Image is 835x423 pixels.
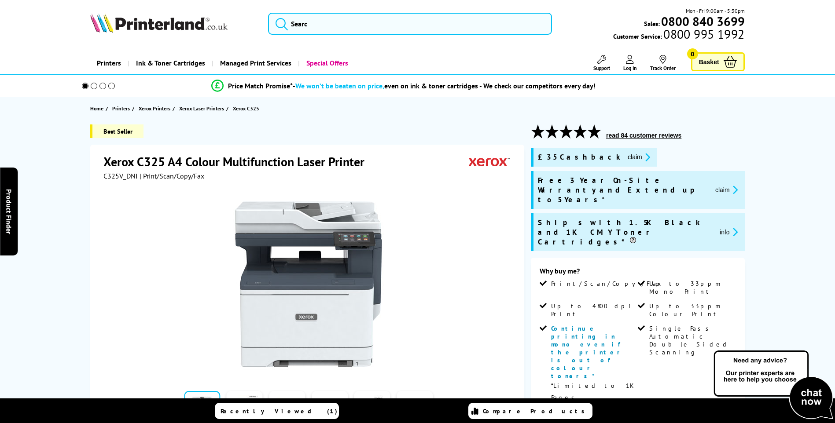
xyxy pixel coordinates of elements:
[179,104,226,113] a: Xerox Laser Printers
[70,78,738,94] li: modal_Promise
[293,81,596,90] div: - even on ink & toner cartridges - We check our competitors every day!
[644,19,660,28] span: Sales:
[613,30,744,40] span: Customer Service:
[623,55,637,71] a: Log In
[212,52,298,74] a: Managed Print Services
[4,189,13,234] span: Product Finder
[699,56,719,68] span: Basket
[691,52,745,71] a: Basket 0
[90,13,228,33] img: Printerland Logo
[662,30,744,38] span: 0800 995 1992
[551,325,625,380] span: Continue printing in mono even if the printer is out of colour toners*
[603,131,684,139] button: read 84 customer reviews
[228,81,293,90] span: Price Match Promise*
[136,52,205,74] span: Ink & Toner Cartridges
[215,403,339,419] a: Recently Viewed (1)
[139,104,170,113] span: Xerox Printers
[687,48,698,59] span: 0
[221,407,338,415] span: Recently Viewed (1)
[625,152,653,162] button: promo-description
[222,198,395,370] img: Xerox C325
[468,403,592,419] a: Compare Products
[717,227,740,237] button: promo-description
[112,104,130,113] span: Printers
[268,13,552,35] input: Searc
[538,218,713,247] span: Ships with 1.5K Black and 1K CMY Toner Cartridges*
[661,13,745,29] b: 0800 840 3699
[623,65,637,71] span: Log In
[538,175,708,204] span: Free 3 Year On-Site Warranty and Extend up to 5 Years*
[649,302,734,318] span: Up to 33ppm Colour Print
[551,280,664,288] span: Print/Scan/Copy/Fax
[103,171,138,180] span: C325V_DNI
[469,153,510,170] img: Xerox
[593,65,610,71] span: Support
[90,13,257,34] a: Printerland Logo
[540,266,736,280] div: Why buy me?
[90,52,128,74] a: Printers
[90,104,106,113] a: Home
[650,55,676,71] a: Track Order
[649,325,734,356] span: Single Pass Automatic Double Sided Scanning
[551,302,636,318] span: Up to 4800 dpi Print
[713,185,740,195] button: promo-description
[295,81,384,90] span: We won’t be beaten on price,
[712,349,835,421] img: Open Live Chat window
[686,7,745,15] span: Mon - Fri 9:00am - 5:30pm
[128,52,212,74] a: Ink & Toner Cartridges
[179,104,224,113] span: Xerox Laser Printers
[233,104,259,113] span: Xerox C325
[298,52,355,74] a: Special Offers
[538,152,621,162] span: £35 Cashback
[112,104,132,113] a: Printers
[483,407,589,415] span: Compare Products
[649,280,734,295] span: Up to 33ppm Mono Print
[90,104,103,113] span: Home
[660,17,745,26] a: 0800 840 3699
[90,124,143,138] span: Best Seller
[593,55,610,71] a: Support
[551,380,636,404] p: *Limited to 1K Pages
[140,171,204,180] span: | Print/Scan/Copy/Fax
[103,153,373,170] h1: Xerox C325 A4 Colour Multifunction Laser Printer
[139,104,173,113] a: Xerox Printers
[233,104,261,113] a: Xerox C325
